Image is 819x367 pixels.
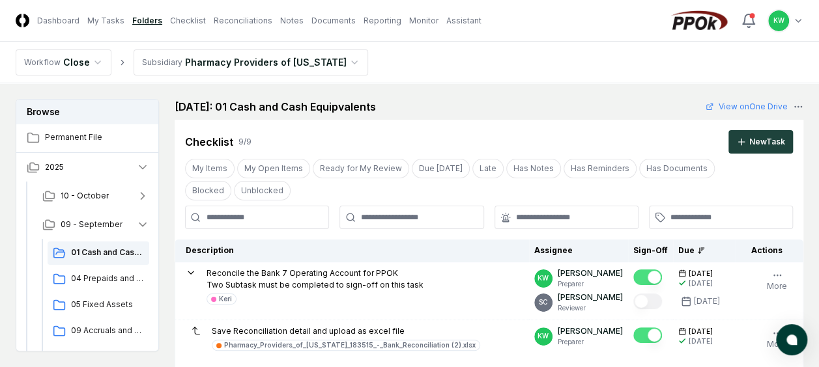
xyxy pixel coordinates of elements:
a: Notes [280,15,304,27]
button: Mark complete [633,327,662,343]
div: [DATE] [689,279,713,288]
img: Logo [16,14,29,27]
button: 09 - September [32,210,160,239]
button: Ready for My Review [313,159,409,178]
a: 09 Accruals and Other Current Liabilities [48,319,149,343]
p: Reviewer [558,303,623,313]
span: KW [538,273,549,283]
button: atlas-launcher [776,324,807,355]
a: Reconciliations [214,15,272,27]
button: KW [767,9,790,33]
div: New Task [749,136,785,148]
div: 9 / 9 [238,136,251,148]
button: My Open Items [237,159,310,178]
button: 10 - October [32,182,160,210]
p: Preparer [558,279,623,289]
span: 09 - September [61,219,122,230]
a: 01 Cash and Cash Equipvalents [48,241,149,265]
th: Description [175,239,529,262]
a: My Tasks [87,15,124,27]
a: Permanent File [16,124,160,152]
a: Checklist [170,15,206,27]
span: 2025 [45,161,64,173]
th: Sign-Off [628,239,673,262]
span: Permanent File [45,131,149,143]
span: [DATE] [689,269,713,279]
button: Due Today [412,159,470,178]
button: Mark complete [633,269,662,285]
button: 2025 [16,153,160,182]
a: Dashboard [37,15,79,27]
div: Pharmacy_Providers_of_[US_STATE]_183515_-_Bank_Reconciliation (2).xlsx [224,340,476,350]
a: Pharmacy_Providers_of_[US_STATE]_183515_-_Bank_Reconciliation (2).xlsx [212,340,480,351]
p: Preparer [558,337,623,347]
button: Has Documents [639,159,715,178]
div: [DATE] [694,295,720,307]
span: 04 Prepaids and Other Current Assets [71,273,144,284]
button: Has Reminders [564,159,637,178]
span: 09 Accruals and Other Current Liabilities [71,325,144,336]
span: 10 - October [61,190,109,202]
h2: [DATE]: 01 Cash and Cash Equipvalents [175,99,376,115]
button: Blocked [185,181,231,200]
button: Has Notes [506,159,561,178]
p: Reconcile the Bank 7 Operating Account for PPOK Two Subtask must be completed to sign-off on this... [207,267,424,291]
div: Subsidiary [142,57,182,68]
a: 05 Fixed Assets [48,293,149,317]
p: [PERSON_NAME] [558,292,623,303]
div: Actions [741,245,793,256]
span: SC [539,297,548,307]
span: 05 Fixed Assets [71,299,144,310]
button: More [764,267,790,295]
button: My Items [185,159,235,178]
h3: Browse [16,100,158,124]
button: Unblocked [234,181,291,200]
img: PPOk logo [668,10,730,31]
div: Checklist [185,134,233,150]
button: Late [472,159,504,178]
span: KW [538,331,549,341]
button: More [764,325,790,353]
div: Workflow [24,57,61,68]
span: [DATE] [689,327,713,336]
p: [PERSON_NAME] [558,325,623,337]
button: NewTask [728,130,793,154]
a: Reporting [364,15,401,27]
span: 01 Cash and Cash Equipvalents [71,247,144,258]
a: Assistant [446,15,481,27]
p: [PERSON_NAME] [558,267,623,279]
a: Documents [311,15,356,27]
a: View onOne Drive [706,101,788,113]
div: Due [678,245,730,256]
th: Assignee [529,239,628,262]
a: 04 Prepaids and Other Current Assets [48,267,149,291]
div: Keri [219,294,232,304]
nav: breadcrumb [16,49,368,75]
button: Mark complete [633,293,662,309]
span: KW [773,16,784,25]
p: Save Reconciliation detail and upload as excel file [212,325,480,337]
div: [DATE] [689,336,713,346]
a: Monitor [409,15,438,27]
a: Folders [132,15,162,27]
